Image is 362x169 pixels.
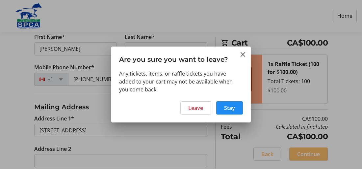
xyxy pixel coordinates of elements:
div: Any tickets, items, or raffle tickets you have added to your cart may not be available when you c... [119,70,243,93]
button: Stay [216,101,243,115]
h3: Are you sure you want to leave? [111,47,251,69]
button: Close [239,51,247,58]
button: Leave [180,101,211,115]
span: Stay [224,104,235,112]
span: Leave [188,104,203,112]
